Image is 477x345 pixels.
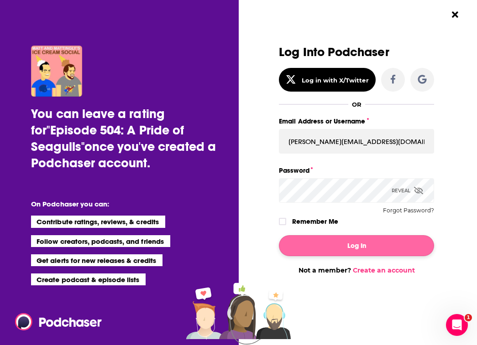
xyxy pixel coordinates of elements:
label: Email Address or Username [279,115,434,127]
li: Contribute ratings, reviews, & credits [31,216,165,227]
div: Log in with X/Twitter [302,77,369,84]
button: Forgot Password? [383,207,434,214]
li: Create podcast & episode lists [31,273,146,285]
div: OR [352,101,362,108]
a: Podchaser - Follow, Share and Rate Podcasts [15,313,95,330]
button: Close Button [446,6,464,23]
li: Get alerts for new releases & credits [31,254,162,266]
label: Password [279,165,434,176]
li: On Podchaser you can: [31,200,214,208]
h3: Log Into Podchaser [279,46,434,59]
button: Log in with X/Twitter [279,68,376,92]
div: Reveal [392,178,423,203]
img: Episode 504: A Pride of Seagulls [31,46,82,97]
div: Not a member? [279,266,434,274]
button: Log In [279,235,434,256]
span: You can leave a rating for " Episode 504: A Pride of Seagulls " once you ' ve created a Podchaser... [31,106,216,171]
input: Email Address or Username [279,129,434,154]
iframe: Intercom live chat [446,314,468,336]
img: Podchaser - Follow, Share and Rate Podcasts [15,313,103,330]
a: Create an account [353,266,415,274]
label: Remember Me [292,216,338,227]
span: 1 [465,314,472,321]
li: Follow creators, podcasts, and friends [31,235,170,247]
